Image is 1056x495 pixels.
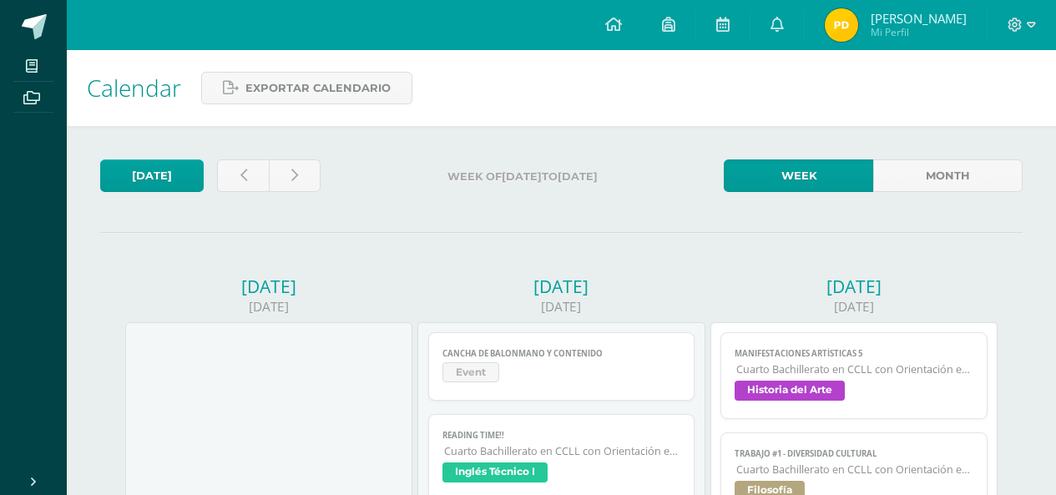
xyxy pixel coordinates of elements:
span: Cancha de Balonmano y Contenido [442,348,681,359]
span: TRABAJO #1 - DIVERSIDAD CULTURAL [735,448,973,459]
div: [DATE] [125,298,412,316]
a: Manifestaciones artísticas 5Cuarto Bachillerato en CCLL con Orientación en Diseño GráficoHistoria... [720,332,988,419]
a: [DATE] [100,159,204,192]
span: Cuarto Bachillerato en CCLL con Orientación en Diseño Gráfico [736,462,973,477]
div: [DATE] [417,275,705,298]
strong: [DATE] [558,170,598,183]
span: Cuarto Bachillerato en CCLL con Orientación en Diseño Gráfico [736,362,973,376]
span: Exportar calendario [245,73,391,104]
span: Cuarto Bachillerato en CCLL con Orientación en Diseño Gráfico [444,444,681,458]
span: Inglés Técnico I [442,462,548,482]
a: Week [724,159,873,192]
div: [DATE] [710,298,998,316]
span: Calendar [87,72,181,104]
a: Exportar calendario [201,72,412,104]
strong: [DATE] [502,170,542,183]
a: Month [873,159,1023,192]
div: [DATE] [125,275,412,298]
span: READING TIME!! [442,430,681,441]
span: Manifestaciones artísticas 5 [735,348,973,359]
span: Event [442,362,499,382]
a: Cancha de Balonmano y ContenidoEvent [428,332,695,401]
div: [DATE] [417,298,705,316]
span: [PERSON_NAME] [871,10,967,27]
span: Mi Perfil [871,25,967,39]
span: Historia del Arte [735,381,845,401]
div: [DATE] [710,275,998,298]
label: Week of to [334,159,710,194]
img: 760669a201a07a8a0c58fa0d8166614b.png [825,8,858,42]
